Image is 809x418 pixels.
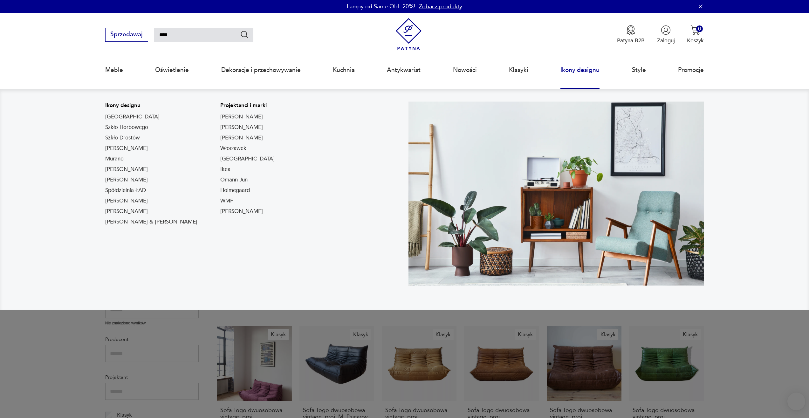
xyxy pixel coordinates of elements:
[408,102,704,286] img: Meble
[105,113,160,121] a: [GEOGRAPHIC_DATA]
[657,37,675,44] p: Zaloguj
[221,55,301,85] a: Dekoracje i przechowywanie
[419,3,462,11] a: Zobacz produkty
[617,37,645,44] p: Patyna B2B
[105,155,124,163] a: Murano
[220,166,230,173] a: Ikea
[105,166,148,173] a: [PERSON_NAME]
[105,134,140,142] a: Szkło Drostów
[387,55,421,85] a: Antykwariat
[220,113,263,121] a: [PERSON_NAME]
[678,55,704,85] a: Promocje
[220,187,250,194] a: Holmegaard
[220,134,263,142] a: [PERSON_NAME]
[105,218,197,226] a: [PERSON_NAME] & [PERSON_NAME]
[626,25,636,35] img: Ikona medalu
[347,3,415,11] p: Lampy od Same Old -20%!
[155,55,189,85] a: Oświetlenie
[696,25,703,32] div: 0
[220,176,248,184] a: Omann Jun
[632,55,646,85] a: Style
[560,55,600,85] a: Ikony designu
[105,102,197,109] p: Ikony designu
[105,124,148,131] a: Szkło Horbowego
[661,25,671,35] img: Ikonka użytkownika
[105,32,148,38] a: Sprzedawaj
[220,124,263,131] a: [PERSON_NAME]
[220,155,275,163] a: [GEOGRAPHIC_DATA]
[617,25,645,44] a: Ikona medaluPatyna B2B
[220,145,246,152] a: Włocławek
[393,18,425,50] img: Patyna - sklep z meblami i dekoracjami vintage
[220,197,233,205] a: WMF
[105,176,148,184] a: [PERSON_NAME]
[105,55,123,85] a: Meble
[220,208,263,215] a: [PERSON_NAME]
[220,102,275,109] p: Projektanci i marki
[687,25,704,44] button: 0Koszyk
[690,25,700,35] img: Ikona koszyka
[687,37,704,44] p: Koszyk
[240,30,249,39] button: Szukaj
[657,25,675,44] button: Zaloguj
[509,55,528,85] a: Klasyki
[333,55,355,85] a: Kuchnia
[105,28,148,42] button: Sprzedawaj
[105,187,146,194] a: Spółdzielnia ŁAD
[787,393,805,410] iframe: Smartsupp widget button
[105,197,148,205] a: [PERSON_NAME]
[105,145,148,152] a: [PERSON_NAME]
[617,25,645,44] button: Patyna B2B
[453,55,477,85] a: Nowości
[105,208,148,215] a: [PERSON_NAME]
